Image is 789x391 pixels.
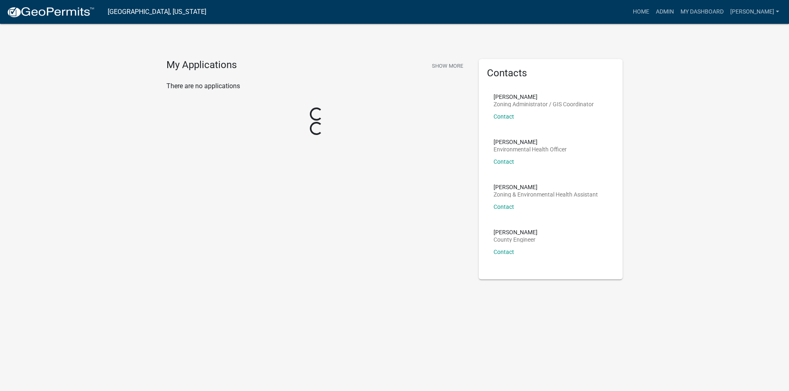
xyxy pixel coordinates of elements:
[108,5,206,19] a: [GEOGRAPHIC_DATA], [US_STATE]
[166,59,237,71] h4: My Applications
[494,94,594,100] p: [PERSON_NAME]
[494,101,594,107] p: Zoning Administrator / GIS Coordinator
[494,146,567,152] p: Environmental Health Officer
[677,4,727,20] a: My Dashboard
[487,67,614,79] h5: Contacts
[494,158,514,165] a: Contact
[494,184,598,190] p: [PERSON_NAME]
[727,4,782,20] a: [PERSON_NAME]
[494,229,538,235] p: [PERSON_NAME]
[494,139,567,145] p: [PERSON_NAME]
[630,4,653,20] a: Home
[494,237,538,242] p: County Engineer
[494,192,598,197] p: Zoning & Environmental Health Assistant
[494,113,514,120] a: Contact
[166,81,466,91] p: There are no applications
[429,59,466,73] button: Show More
[653,4,677,20] a: Admin
[494,204,514,210] a: Contact
[494,249,514,255] a: Contact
